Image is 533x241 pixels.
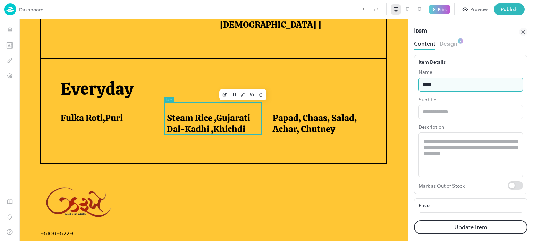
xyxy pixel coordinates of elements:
[414,220,527,234] button: Update Item
[418,58,523,66] div: Item Details
[370,3,382,15] label: Redo (Ctrl + Y)
[438,7,447,11] p: Print
[418,68,523,76] p: Name
[418,201,430,209] p: Price
[219,71,228,80] button: Design
[494,3,525,15] button: Publish
[253,93,342,115] span: Papad, Chaas, Salad, Achar, Chutney
[418,181,508,190] p: Mark as Out of Stock
[201,71,210,80] button: Edit
[228,71,237,80] button: Duplicate
[147,93,237,115] span: Steam Rice ,Gujarati Dal-Kadhi ,Khichdi
[459,3,492,15] button: Preview
[237,71,246,80] button: Delete
[21,161,99,207] img: 17176603790935aougypbbjw.PNG%3Ft%3D1717660372586
[41,93,103,104] span: Fulka Roti,Puri
[470,6,488,13] div: Preview
[414,26,428,38] div: Item
[414,38,435,48] button: Content
[146,78,153,82] div: Item
[41,59,351,80] p: Everyday
[440,38,457,48] button: Design
[4,3,16,15] img: logo-86c26b7e.jpg
[418,96,523,103] p: Subtitle
[358,3,370,15] label: Undo (Ctrl + Z)
[19,6,44,13] p: Dashboard
[210,71,219,80] button: Layout
[501,6,518,13] div: Publish
[418,123,523,130] p: Description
